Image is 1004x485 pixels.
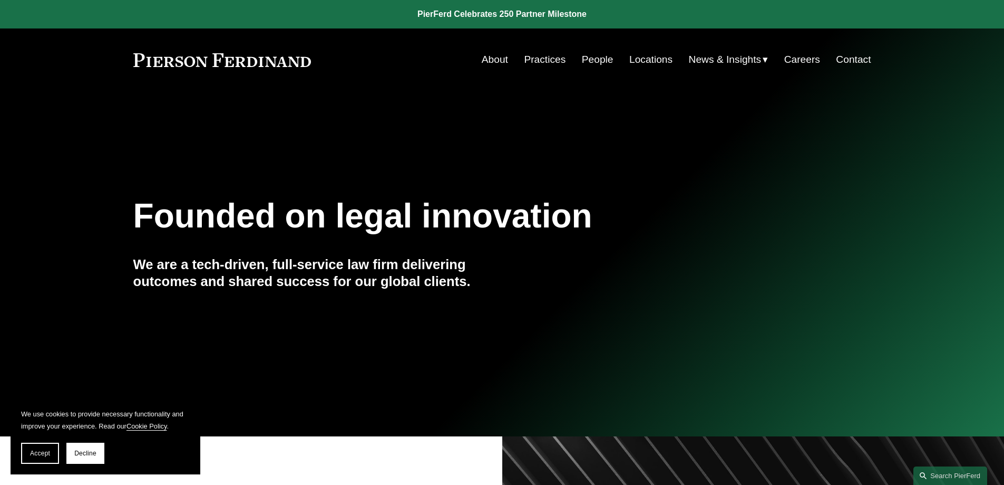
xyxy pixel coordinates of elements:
[21,408,190,432] p: We use cookies to provide necessary functionality and improve your experience. Read our .
[689,51,762,69] span: News & Insights
[30,450,50,457] span: Accept
[582,50,613,70] a: People
[524,50,566,70] a: Practices
[66,443,104,464] button: Decline
[836,50,871,70] a: Contact
[74,450,96,457] span: Decline
[133,197,748,235] h1: Founded on legal innovation
[784,50,820,70] a: Careers
[126,422,167,430] a: Cookie Policy
[913,467,987,485] a: Search this site
[11,397,200,474] section: Cookie banner
[629,50,672,70] a: Locations
[482,50,508,70] a: About
[689,50,768,70] a: folder dropdown
[133,256,502,290] h4: We are a tech-driven, full-service law firm delivering outcomes and shared success for our global...
[21,443,59,464] button: Accept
